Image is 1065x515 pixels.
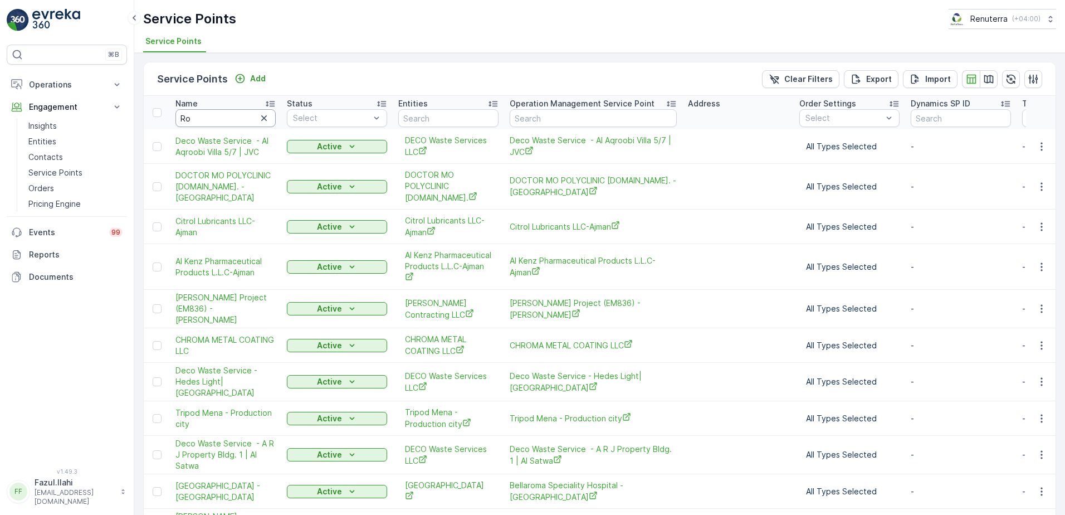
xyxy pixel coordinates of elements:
td: - [905,129,1017,164]
p: Pricing Engine [28,198,81,210]
a: DOCTOR MO POLYCLINIC L.LC. - Sheikh Zayed Road [175,170,276,203]
span: Deco Waste Service - A R J Property Bldg. 1 | Al Satwa [175,438,276,472]
p: All Types Selected [806,303,893,314]
p: Operations [29,79,105,90]
span: Service Points [145,36,202,47]
p: Entities [398,98,428,109]
button: Clear Filters [762,70,839,88]
td: - [905,363,1017,401]
button: Active [287,448,387,461]
p: Reports [29,249,123,260]
p: 99 [111,228,120,237]
input: Search [911,109,1011,127]
p: All Types Selected [806,340,893,351]
span: CHROMA METAL COATING LLC [510,339,677,351]
td: - [905,244,1017,290]
div: Toggle Row Selected [153,182,162,191]
a: Events99 [7,221,127,244]
span: Al Kenz Pharmaceutical Products L.L.C-Ajman [175,256,276,278]
p: Import [925,74,951,85]
p: Active [317,413,342,424]
a: Wade Adams Contracting LLC [405,298,492,320]
a: Deco Waste Service - Al Aqroobi Villa 5/7 | JVC [510,135,677,158]
td: - [905,401,1017,436]
a: Deco Waste Service - Hedes Light| Sheikh Zayed Road [175,365,276,399]
p: Renuterra [970,13,1008,25]
a: Deco Waste Service - Al Aqroobi Villa 5/7 | JVC [175,135,276,158]
a: Wade Adams Project (EM836) - Nad Al Sheba [175,292,276,325]
input: Search [175,109,276,127]
span: Al Kenz Pharmaceutical Products L.L.C-Ajman [510,255,677,278]
a: Pricing Engine [24,196,127,212]
p: Active [317,141,342,152]
p: Active [317,486,342,497]
span: DOCTOR MO POLYCLINIC [DOMAIN_NAME]. - [GEOGRAPHIC_DATA] [175,170,276,203]
button: Engagement [7,96,127,118]
p: Orders [28,183,54,194]
a: Tripod Mena - Production city [510,412,677,424]
button: Import [903,70,957,88]
p: ⌘B [108,50,119,59]
p: Service Points [157,71,228,87]
p: Select [805,113,882,124]
span: Tripod Mena - Production city [405,407,492,430]
p: Select [293,113,370,124]
a: CHROMA METAL COATING LLC [175,334,276,357]
button: Export [844,70,898,88]
button: Active [287,485,387,498]
p: Dynamics SP ID [911,98,970,109]
p: Add [250,73,266,84]
p: All Types Selected [806,181,893,192]
p: Order Settings [799,98,856,109]
div: Toggle Row Selected [153,487,162,496]
div: FF [9,483,27,501]
a: CHROMA METAL COATING LLC [405,334,492,357]
a: Bellaroma Specialty Hospital [405,480,492,503]
td: - [905,210,1017,244]
a: Citrol Lubricants LLC-Ajman [510,221,677,232]
div: Toggle Row Selected [153,222,162,231]
a: Tripod Mena - Production city [175,407,276,430]
p: Fazul.Ilahi [35,477,115,488]
span: [GEOGRAPHIC_DATA] - [GEOGRAPHIC_DATA] [175,480,276,503]
p: All Types Selected [806,376,893,387]
p: Active [317,449,342,460]
button: Active [287,302,387,315]
img: Screenshot_2024-07-26_at_13.33.01.png [949,13,966,25]
span: Deco Waste Service - Hedes Light| [GEOGRAPHIC_DATA] [175,365,276,399]
button: Active [287,260,387,274]
div: Toggle Row Selected [153,304,162,313]
a: Deco Waste Service - A R J Property Bldg. 1 | Al Satwa [510,444,677,467]
p: All Types Selected [806,449,893,460]
p: Active [317,376,342,387]
a: Citrol Lubricants LLC-Ajman [405,215,492,238]
span: [PERSON_NAME] Contracting LLC [405,298,492,320]
a: Citrol Lubricants LLC-Ajman [175,216,276,238]
a: DOCTOR MO POLYCLINIC L.LC. [405,169,492,203]
input: Search [398,109,499,127]
p: Active [317,340,342,351]
a: DOCTOR MO POLYCLINIC L.LC. - Sheikh Zayed Road [510,175,677,198]
a: Al Kenz Pharmaceutical Products L.L.C-Ajman [405,250,492,284]
p: All Types Selected [806,486,893,497]
td: - [905,474,1017,509]
a: Insights [24,118,127,134]
p: All Types Selected [806,141,893,152]
a: DECO Waste Services LLC [405,371,492,393]
div: Toggle Row Selected [153,142,162,151]
p: Operation Management Service Point [510,98,654,109]
button: Renuterra(+04:00) [949,9,1056,29]
a: Wade Adams Project (EM836) - Nad Al Sheba [510,298,677,320]
a: Contacts [24,149,127,165]
span: v 1.49.3 [7,468,127,475]
div: Toggle Row Selected [153,450,162,459]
